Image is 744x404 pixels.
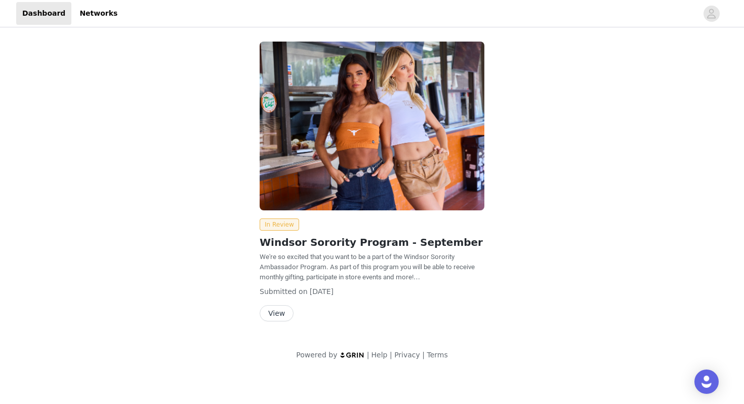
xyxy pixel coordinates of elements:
a: Terms [427,351,447,359]
img: logo [340,352,365,358]
span: [DATE] [310,287,334,296]
div: avatar [707,6,716,22]
button: View [260,305,294,321]
span: Submitted on [260,287,308,296]
span: | [390,351,392,359]
span: Powered by [296,351,337,359]
a: Networks [73,2,123,25]
a: Dashboard [16,2,71,25]
a: Help [371,351,388,359]
span: | [367,351,369,359]
a: Privacy [394,351,420,359]
h2: Windsor Sorority Program - September [260,235,484,250]
span: We're so excited that you want to be a part of the Windsor Sorority Ambassador Program. As part o... [260,253,475,281]
div: Open Intercom Messenger [694,370,719,394]
span: In Review [260,218,299,231]
img: Windsor [260,42,484,210]
a: View [260,310,294,317]
span: | [422,351,425,359]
